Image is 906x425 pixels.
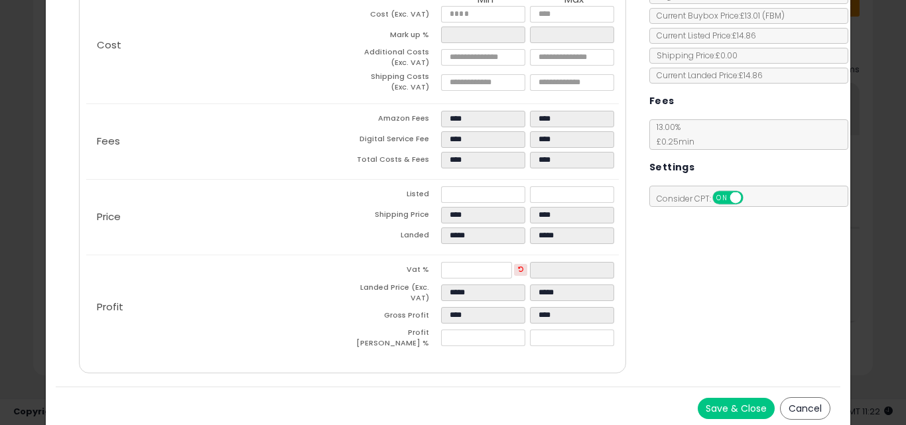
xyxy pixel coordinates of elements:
[86,136,353,147] p: Fees
[650,70,763,81] span: Current Landed Price: £14.86
[86,40,353,50] p: Cost
[352,27,441,47] td: Mark up %
[650,30,756,41] span: Current Listed Price: £14.86
[762,10,785,21] span: ( FBM )
[352,227,441,248] td: Landed
[714,192,730,204] span: ON
[740,10,785,21] span: £13.01
[352,6,441,27] td: Cost (Exc. VAT)
[650,50,738,61] span: Shipping Price: £0.00
[741,192,762,204] span: OFF
[650,193,761,204] span: Consider CPT:
[352,47,441,72] td: Additional Costs (Exc. VAT)
[86,302,353,312] p: Profit
[650,10,785,21] span: Current Buybox Price:
[650,136,694,147] span: £0.25 min
[352,152,441,172] td: Total Costs & Fees
[352,72,441,96] td: Shipping Costs (Exc. VAT)
[352,111,441,131] td: Amazon Fees
[352,262,441,282] td: Vat %
[352,131,441,152] td: Digital Service Fee
[698,398,775,419] button: Save & Close
[780,397,830,420] button: Cancel
[352,282,441,307] td: Landed Price (Exc. VAT)
[650,121,694,147] span: 13.00 %
[352,207,441,227] td: Shipping Price
[352,328,441,352] td: Profit [PERSON_NAME] %
[649,93,675,109] h5: Fees
[649,159,694,176] h5: Settings
[86,212,353,222] p: Price
[352,186,441,207] td: Listed
[352,307,441,328] td: Gross Profit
